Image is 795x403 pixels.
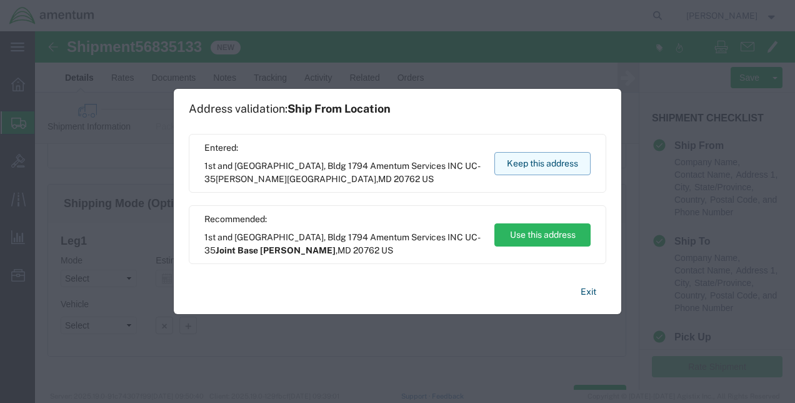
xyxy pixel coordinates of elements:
[204,141,482,155] span: Entered:
[394,174,420,184] span: 20762
[494,223,591,247] button: Use this address
[287,102,391,115] span: Ship From Location
[353,245,379,255] span: 20762
[204,213,482,226] span: Recommended:
[204,231,482,257] span: 1st and [GEOGRAPHIC_DATA], Bldg 1794 Amentum Services INC UC-35 ,
[204,160,482,186] span: 1st and [GEOGRAPHIC_DATA], Bldg 1794 Amentum Services INC UC-35 ,
[216,245,336,255] span: Joint Base [PERSON_NAME]
[378,174,392,184] span: MD
[381,245,393,255] span: US
[337,245,351,255] span: MD
[494,152,591,175] button: Keep this address
[422,174,434,184] span: US
[216,174,376,184] span: [PERSON_NAME][GEOGRAPHIC_DATA]
[189,102,391,116] h1: Address validation:
[571,281,606,303] button: Exit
